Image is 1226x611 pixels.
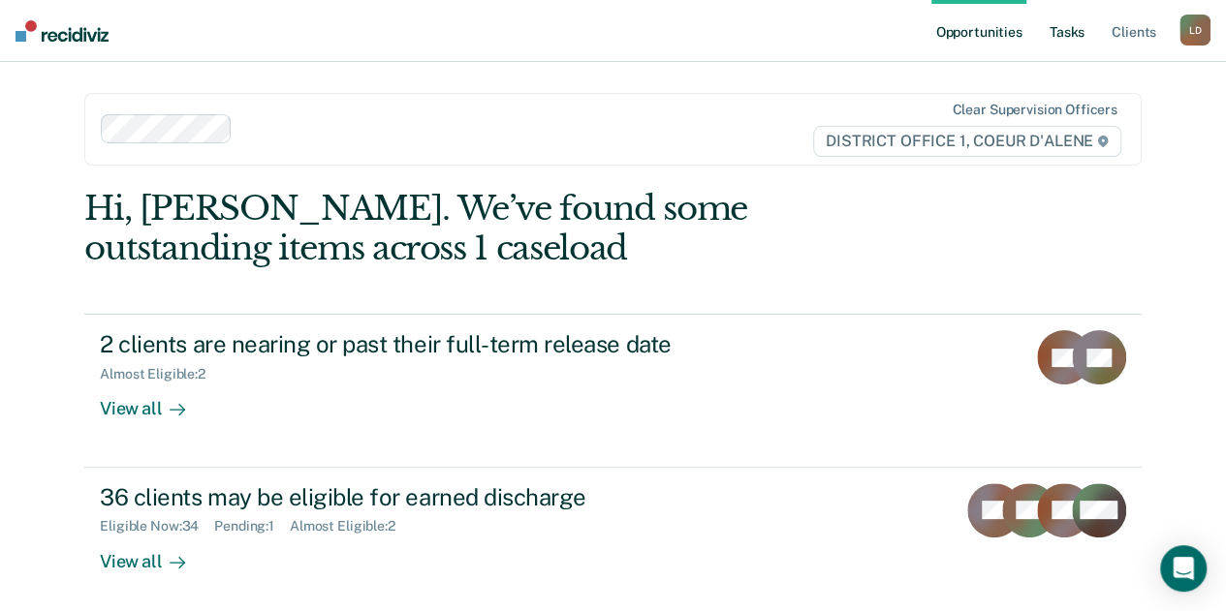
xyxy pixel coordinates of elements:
div: 2 clients are nearing or past their full-term release date [100,330,780,358]
div: Open Intercom Messenger [1160,545,1207,592]
div: Almost Eligible : 2 [290,518,411,535]
img: Recidiviz [16,20,109,42]
div: Hi, [PERSON_NAME]. We’ve found some outstanding items across 1 caseload [84,189,929,268]
div: Eligible Now : 34 [100,518,214,535]
div: 36 clients may be eligible for earned discharge [100,483,780,511]
div: View all [100,535,208,572]
div: Pending : 1 [214,518,290,535]
div: Clear supervision officers [952,102,1116,118]
div: L D [1179,15,1210,46]
button: LD [1179,15,1210,46]
a: 2 clients are nearing or past their full-term release dateAlmost Eligible:2View all [84,314,1142,467]
div: Almost Eligible : 2 [100,366,221,382]
div: View all [100,382,208,420]
span: DISTRICT OFFICE 1, COEUR D'ALENE [813,126,1121,157]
